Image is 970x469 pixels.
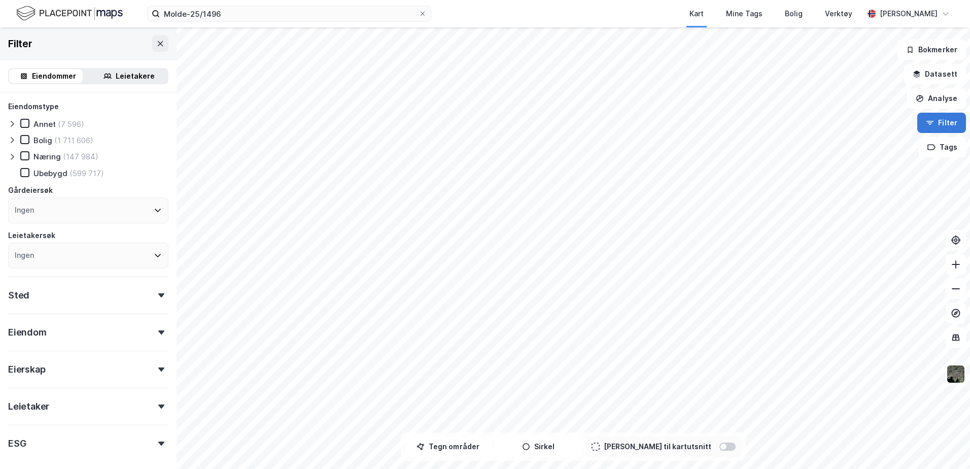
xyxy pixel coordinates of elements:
[32,70,76,82] div: Eiendommer
[33,169,67,178] div: Ubebygd
[8,229,55,242] div: Leietakersøk
[16,5,123,22] img: logo.f888ab2527a4732fd821a326f86c7f29.svg
[495,437,581,457] button: Sirkel
[8,289,29,301] div: Sted
[917,113,966,133] button: Filter
[405,437,491,457] button: Tegn områder
[8,363,45,376] div: Eierskap
[904,64,966,84] button: Datasett
[8,326,47,339] div: Eiendom
[907,88,966,109] button: Analyse
[54,136,93,145] div: (1 711 606)
[689,8,704,20] div: Kart
[897,40,966,60] button: Bokmerker
[70,169,104,178] div: (599 717)
[116,70,155,82] div: Leietakere
[8,100,59,113] div: Eiendomstype
[785,8,803,20] div: Bolig
[15,204,34,216] div: Ingen
[880,8,938,20] div: [PERSON_NAME]
[946,364,965,384] img: 9k=
[33,136,52,145] div: Bolig
[63,152,98,161] div: (147 984)
[58,119,84,129] div: (7 596)
[604,441,711,453] div: [PERSON_NAME] til kartutsnitt
[919,420,970,469] iframe: Chat Widget
[33,119,56,129] div: Annet
[8,438,26,450] div: ESG
[919,420,970,469] div: Kontrollprogram for chat
[825,8,852,20] div: Verktøy
[8,36,32,52] div: Filter
[726,8,763,20] div: Mine Tags
[8,184,53,196] div: Gårdeiersøk
[8,400,49,413] div: Leietaker
[15,249,34,261] div: Ingen
[33,152,61,161] div: Næring
[919,137,966,157] button: Tags
[160,6,419,21] input: Søk på adresse, matrikkel, gårdeiere, leietakere eller personer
